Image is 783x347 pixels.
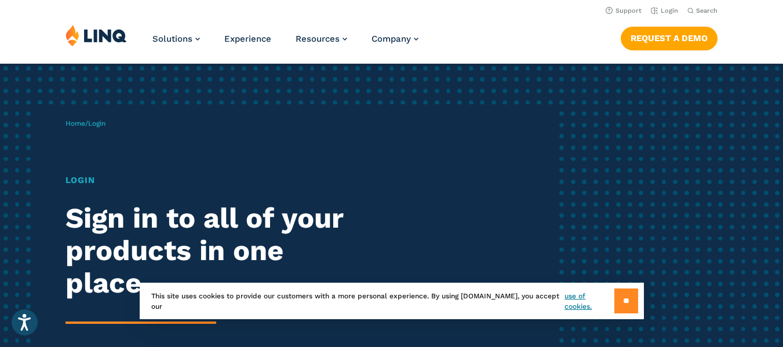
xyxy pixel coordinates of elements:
img: LINQ | K‑12 Software [65,24,127,46]
h1: Login [65,174,367,187]
a: Support [606,7,642,14]
span: Company [372,34,411,44]
a: use of cookies. [565,291,614,312]
span: / [65,119,105,127]
nav: Button Navigation [621,24,718,50]
span: Resources [296,34,340,44]
span: Login [88,119,105,127]
a: Solutions [152,34,200,44]
span: Search [696,7,718,14]
a: Resources [296,34,347,44]
a: Request a Demo [621,27,718,50]
a: Experience [224,34,271,44]
button: Open Search Bar [687,6,718,15]
a: Company [372,34,418,44]
a: Login [651,7,678,14]
div: This site uses cookies to provide our customers with a more personal experience. By using [DOMAIN... [140,283,644,319]
h2: Sign in to all of your products in one place. [65,202,367,299]
nav: Primary Navigation [152,24,418,63]
span: Solutions [152,34,192,44]
a: Home [65,119,85,127]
